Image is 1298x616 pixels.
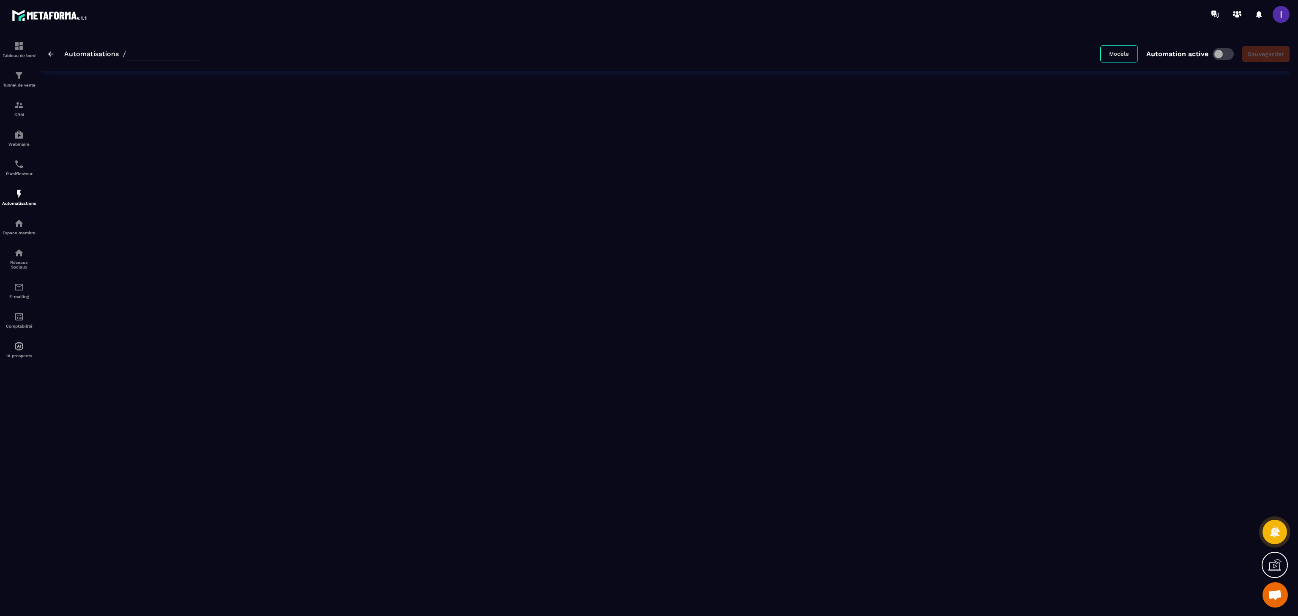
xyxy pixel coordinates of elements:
p: Automation active [1146,50,1208,58]
span: / [123,50,126,58]
img: automations [14,130,24,140]
p: Réseaux Sociaux [2,260,36,269]
p: Comptabilité [2,324,36,328]
a: automationsautomationsWebinaire [2,123,36,153]
a: schedulerschedulerPlanificateur [2,153,36,182]
a: formationformationTableau de bord [2,35,36,64]
a: formationformationTunnel de vente [2,64,36,94]
img: automations [14,189,24,199]
img: formation [14,100,24,110]
p: E-mailing [2,294,36,299]
a: Ouvrir le chat [1263,582,1288,608]
img: automations [14,341,24,351]
p: Espace membre [2,231,36,235]
p: IA prospects [2,353,36,358]
a: emailemailE-mailing [2,276,36,305]
a: automationsautomationsAutomatisations [2,182,36,212]
img: logo [12,8,88,23]
a: Automatisations [64,50,119,58]
img: formation [14,71,24,81]
p: Tableau de bord [2,53,36,58]
a: formationformationCRM [2,94,36,123]
p: Tunnel de vente [2,83,36,87]
img: automations [14,218,24,228]
img: email [14,282,24,292]
p: Planificateur [2,171,36,176]
p: Webinaire [2,142,36,147]
img: arrow [48,52,54,57]
img: social-network [14,248,24,258]
img: formation [14,41,24,51]
p: Automatisations [2,201,36,206]
a: automationsautomationsEspace membre [2,212,36,242]
a: social-networksocial-networkRéseaux Sociaux [2,242,36,276]
img: scheduler [14,159,24,169]
p: CRM [2,112,36,117]
img: accountant [14,312,24,322]
a: accountantaccountantComptabilité [2,305,36,335]
button: Modèle [1100,45,1138,62]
